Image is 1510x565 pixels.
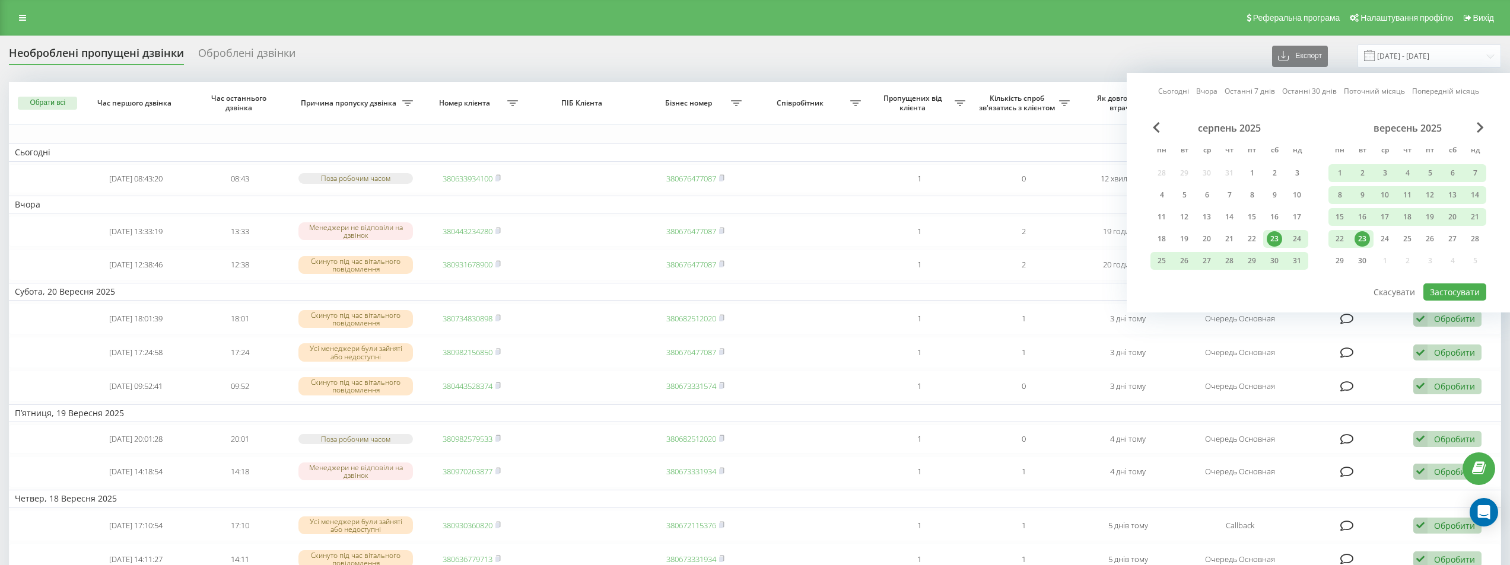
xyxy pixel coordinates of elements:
[1376,142,1394,160] abbr: середа
[443,381,492,391] a: 380443528374
[1177,187,1192,203] div: 5
[298,173,413,183] div: Поза робочим часом
[1244,165,1260,181] div: 1
[535,98,632,108] span: ПІБ Клієнта
[188,303,293,334] td: 18:01
[1467,209,1483,225] div: 21
[1218,252,1241,270] div: чт 28 серп 2025 р.
[1421,142,1439,160] abbr: п’ятниця
[1076,424,1180,454] td: 4 дні тому
[1244,209,1260,225] div: 15
[1076,216,1180,247] td: 19 годин тому
[1328,252,1351,270] div: пн 29 вер 2025 р.
[754,98,850,108] span: Співробітник
[1419,208,1441,226] div: пт 19 вер 2025 р.
[971,164,1076,193] td: 0
[443,554,492,564] a: 380636779713
[9,47,184,65] div: Необроблені пропущені дзвінки
[1267,209,1282,225] div: 16
[1241,186,1263,204] div: пт 8 серп 2025 р.
[1150,122,1308,134] div: серпень 2025
[1374,208,1396,226] div: ср 17 вер 2025 р.
[1196,230,1218,248] div: ср 20 серп 2025 р.
[1477,122,1484,133] span: Next Month
[666,347,716,357] a: 380676477087
[1445,165,1460,181] div: 6
[188,337,293,368] td: 17:24
[1180,456,1299,487] td: Очередь Основная
[9,196,1501,213] td: Вчора
[1328,208,1351,226] div: пн 15 вер 2025 р.
[1086,94,1169,112] span: Як довго дзвінок втрачено
[443,313,492,324] a: 380734830898
[18,97,77,110] button: Обрати всі
[84,337,188,368] td: [DATE] 17:24:58
[1360,13,1453,23] span: Налаштування профілю
[867,216,971,247] td: 1
[9,283,1501,301] td: Субота, 20 Вересня 2025
[1412,85,1479,97] a: Попередній місяць
[1374,230,1396,248] div: ср 24 вер 2025 р.
[1353,142,1371,160] abbr: вівторок
[1377,231,1393,247] div: 24
[1076,371,1180,402] td: 3 дні тому
[188,371,293,402] td: 09:52
[1328,186,1351,204] div: пн 8 вер 2025 р.
[1332,231,1347,247] div: 22
[1173,230,1196,248] div: вт 19 серп 2025 р.
[9,143,1501,161] td: Сьогодні
[188,510,293,541] td: 17:10
[971,424,1076,454] td: 0
[867,249,971,280] td: 1
[1154,231,1169,247] div: 18
[1286,208,1308,226] div: нд 17 серп 2025 р.
[1218,186,1241,204] div: чт 7 серп 2025 р.
[1288,142,1306,160] abbr: неділя
[1263,208,1286,226] div: сб 16 серп 2025 р.
[1272,46,1328,67] button: Експорт
[1286,230,1308,248] div: нд 24 серп 2025 р.
[1332,253,1347,269] div: 29
[1154,253,1169,269] div: 25
[1464,230,1486,248] div: нд 28 вер 2025 р.
[1289,253,1305,269] div: 31
[1444,142,1461,160] abbr: субота
[94,98,177,108] span: Час першого дзвінка
[1196,252,1218,270] div: ср 27 серп 2025 р.
[1374,186,1396,204] div: ср 10 вер 2025 р.
[971,456,1076,487] td: 1
[1241,252,1263,270] div: пт 29 серп 2025 р.
[1441,186,1464,204] div: сб 13 вер 2025 р.
[84,303,188,334] td: [DATE] 18:01:39
[1177,231,1192,247] div: 19
[1289,231,1305,247] div: 24
[1243,142,1261,160] abbr: п’ятниця
[1445,187,1460,203] div: 13
[1263,186,1286,204] div: сб 9 серп 2025 р.
[298,222,413,240] div: Менеджери не відповіли на дзвінок
[298,343,413,361] div: Усі менеджери були зайняті або недоступні
[1253,13,1340,23] span: Реферальна програма
[84,510,188,541] td: [DATE] 17:10:54
[1076,456,1180,487] td: 4 дні тому
[1396,208,1419,226] div: чт 18 вер 2025 р.
[1419,186,1441,204] div: пт 12 вер 2025 р.
[666,259,716,270] a: 380676477087
[1076,337,1180,368] td: 3 дні тому
[649,98,731,108] span: Бізнес номер
[1241,230,1263,248] div: пт 22 серп 2025 р.
[1464,186,1486,204] div: нд 14 вер 2025 р.
[867,371,971,402] td: 1
[1199,209,1215,225] div: 13
[867,424,971,454] td: 1
[1173,208,1196,226] div: вт 12 серп 2025 р.
[84,164,188,193] td: [DATE] 08:43:20
[1400,187,1415,203] div: 11
[1241,164,1263,182] div: пт 1 серп 2025 р.
[199,94,282,112] span: Час останнього дзвінка
[1289,165,1305,181] div: 3
[1445,209,1460,225] div: 20
[188,456,293,487] td: 14:18
[1222,253,1237,269] div: 28
[1374,164,1396,182] div: ср 3 вер 2025 р.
